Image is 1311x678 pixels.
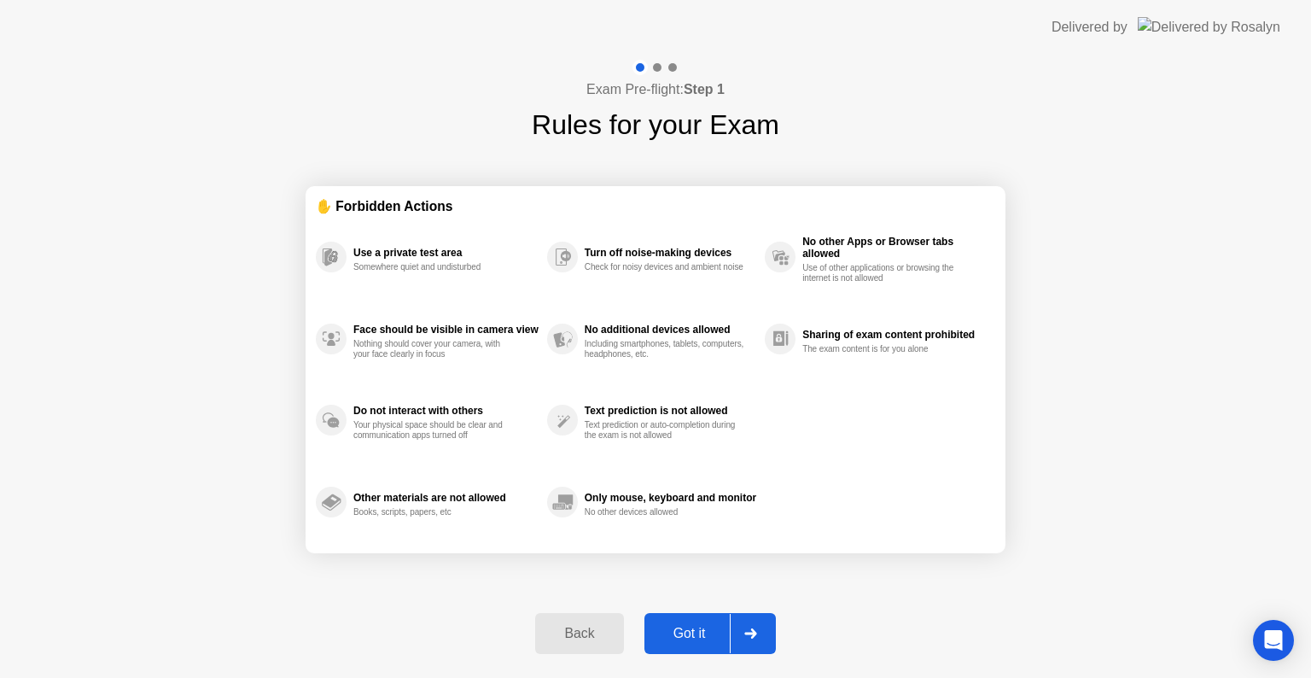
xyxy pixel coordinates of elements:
[353,492,539,504] div: Other materials are not allowed
[353,247,539,259] div: Use a private test area
[353,262,515,272] div: Somewhere quiet and undisturbed
[1052,17,1127,38] div: Delivered by
[1138,17,1280,37] img: Delivered by Rosalyn
[684,82,725,96] b: Step 1
[353,420,515,441] div: Your physical space should be clear and communication apps turned off
[316,196,995,216] div: ✋ Forbidden Actions
[802,344,964,354] div: The exam content is for you alone
[644,613,776,654] button: Got it
[585,492,756,504] div: Only mouse, keyboard and monitor
[540,626,618,641] div: Back
[353,324,539,336] div: Face should be visible in camera view
[353,405,539,417] div: Do not interact with others
[586,79,725,100] h4: Exam Pre-flight:
[353,507,515,517] div: Books, scripts, papers, etc
[585,324,756,336] div: No additional devices allowed
[650,626,730,641] div: Got it
[802,329,987,341] div: Sharing of exam content prohibited
[585,507,746,517] div: No other devices allowed
[585,247,756,259] div: Turn off noise-making devices
[585,339,746,359] div: Including smartphones, tablets, computers, headphones, etc.
[535,613,623,654] button: Back
[802,263,964,283] div: Use of other applications or browsing the internet is not allowed
[532,104,779,145] h1: Rules for your Exam
[1253,620,1294,661] div: Open Intercom Messenger
[585,405,756,417] div: Text prediction is not allowed
[802,236,987,260] div: No other Apps or Browser tabs allowed
[585,262,746,272] div: Check for noisy devices and ambient noise
[353,339,515,359] div: Nothing should cover your camera, with your face clearly in focus
[585,420,746,441] div: Text prediction or auto-completion during the exam is not allowed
